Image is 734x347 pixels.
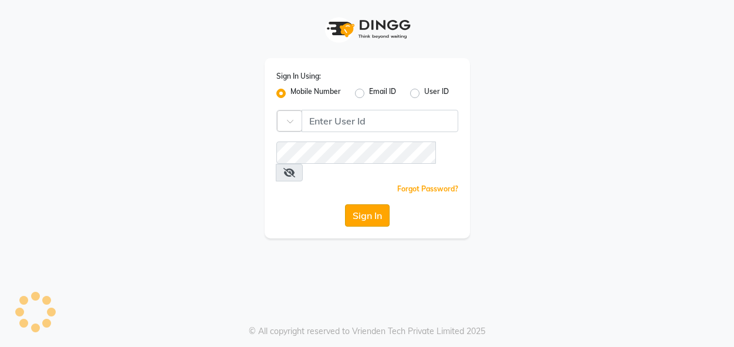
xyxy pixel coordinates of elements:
button: Sign In [345,204,390,227]
label: Mobile Number [290,86,341,100]
label: Email ID [369,86,396,100]
label: Sign In Using: [276,71,321,82]
label: User ID [424,86,449,100]
input: Username [276,142,437,164]
img: logo1.svg [320,12,414,46]
input: Username [302,110,458,132]
a: Forgot Password? [397,184,458,193]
